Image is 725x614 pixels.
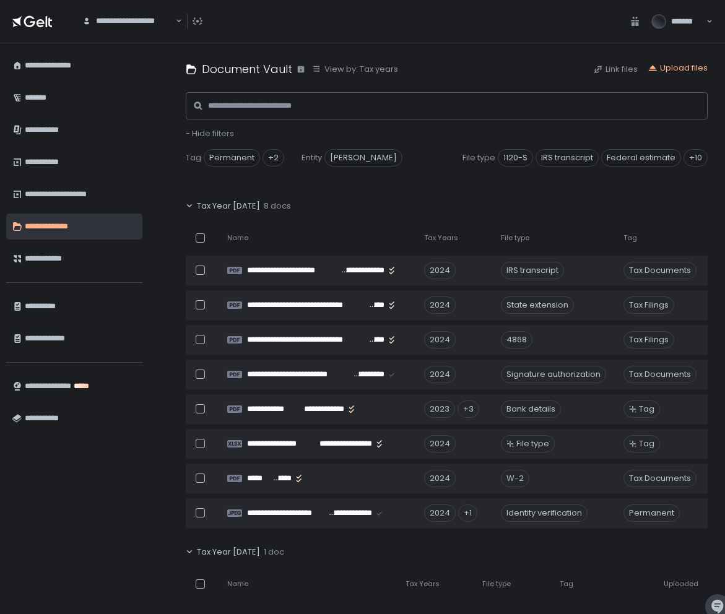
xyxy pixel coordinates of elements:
span: File type [482,579,511,589]
span: Tax Documents [623,262,697,279]
span: Tax Years [406,579,440,589]
span: Tag [639,438,654,449]
div: +1 [458,504,477,522]
span: 1 doc [264,547,284,558]
span: File type [516,438,549,449]
div: 2024 [424,331,456,348]
div: 2024 [424,435,456,452]
input: Search for option [174,15,175,27]
button: Link files [593,64,638,75]
span: Tax Filings [623,331,674,348]
span: Tax Documents [623,366,697,383]
span: Tax Year [DATE] [197,547,260,558]
div: Bank details [501,400,561,418]
span: Tag [560,579,573,589]
div: 2024 [424,470,456,487]
span: IRS transcript [536,149,599,166]
span: Federal estimate [601,149,681,166]
span: File type [501,233,529,243]
span: Permanent [204,149,260,166]
div: 2024 [424,504,456,522]
span: 8 docs [264,201,291,212]
div: +2 [263,149,284,166]
span: [PERSON_NAME] [324,149,402,166]
button: - Hide filters [186,128,234,139]
div: IRS transcript [501,262,564,279]
div: State extension [501,296,574,314]
div: Signature authorization [501,366,606,383]
div: +3 [458,400,479,418]
span: Name [227,233,248,243]
span: Tag [623,233,637,243]
h1: Document Vault [202,61,292,77]
span: 1120-S [498,149,533,166]
span: Entity [302,152,322,163]
span: File type [462,152,495,163]
span: Uploaded [664,579,698,589]
span: Tax Year [DATE] [197,201,260,212]
div: 2024 [424,262,456,279]
div: 2023 [424,400,455,418]
button: Upload files [648,63,708,74]
div: +10 [684,149,708,166]
span: Tax Years [424,233,458,243]
span: Permanent [623,504,680,522]
span: Tax Filings [623,296,674,314]
span: Tax Documents [623,470,697,487]
div: Identity verification [501,504,588,522]
div: W-2 [501,470,529,487]
div: 2024 [424,366,456,383]
div: 2024 [424,296,456,314]
div: Search for option [74,8,182,34]
span: Name [227,579,248,589]
div: 4868 [501,331,532,348]
button: View by: Tax years [312,64,398,75]
span: Tag [186,152,201,163]
span: Tag [639,404,654,415]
